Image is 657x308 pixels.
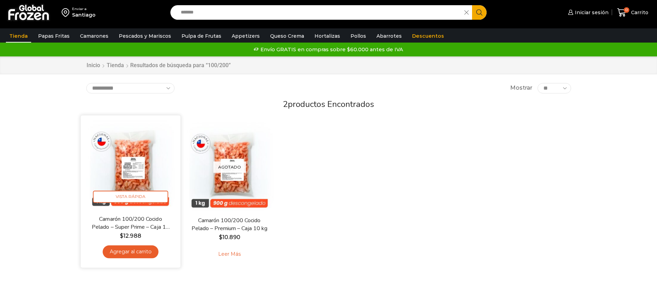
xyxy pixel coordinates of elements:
[189,217,269,233] a: Camarón 100/200 Cocido Pelado – Premium – Caja 10 kg
[219,234,240,241] bdi: 10.890
[77,29,112,43] a: Camarones
[115,29,175,43] a: Pescados y Mariscos
[288,99,374,110] span: productos encontrados
[624,7,629,13] span: 0
[120,233,141,239] bdi: 12.988
[373,29,405,43] a: Abarrotes
[62,7,72,18] img: address-field-icon.svg
[86,83,175,93] select: Pedido de la tienda
[472,5,487,20] button: Search button
[629,9,648,16] span: Carrito
[615,4,650,21] a: 0 Carrito
[311,29,344,43] a: Hortalizas
[213,162,246,173] p: Agotado
[207,247,251,261] a: Leé más sobre “Camarón 100/200 Cocido Pelado - Premium - Caja 10 kg”
[86,62,231,70] nav: Breadcrumb
[93,191,168,203] span: Vista Rápida
[35,29,73,43] a: Papas Fritas
[90,215,170,232] a: Camarón 100/200 Cocido Pelado – Super Prime – Caja 10 kg
[573,9,609,16] span: Iniciar sesión
[347,29,370,43] a: Pollos
[409,29,447,43] a: Descuentos
[86,62,100,70] a: Inicio
[72,7,96,11] div: Enviar a
[6,29,31,43] a: Tienda
[130,62,231,69] h1: Resultados de búsqueda para “100/200”
[178,29,225,43] a: Pulpa de Frutas
[283,99,288,110] span: 2
[106,62,124,70] a: Tienda
[510,84,532,92] span: Mostrar
[219,234,222,241] span: $
[267,29,308,43] a: Queso Crema
[566,6,609,19] a: Iniciar sesión
[103,245,158,258] a: Agregar al carrito: “Camarón 100/200 Cocido Pelado - Super Prime - Caja 10 kg”
[120,233,123,239] span: $
[72,11,96,18] div: Santiago
[228,29,263,43] a: Appetizers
